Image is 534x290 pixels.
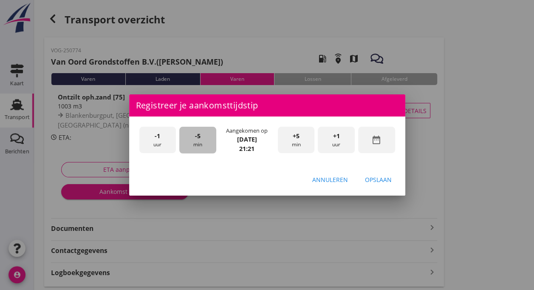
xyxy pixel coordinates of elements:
[239,145,254,153] strong: 21:21
[278,127,315,154] div: min
[333,131,340,141] span: +1
[129,94,405,117] div: Registreer je aankomsttijdstip
[237,135,257,143] strong: [DATE]
[305,172,355,187] button: Annuleren
[226,127,268,135] div: Aangekomen op
[195,131,201,141] span: -5
[139,127,176,154] div: uur
[155,131,160,141] span: -1
[318,127,355,154] div: uur
[371,135,381,145] i: date_range
[365,175,392,184] div: Opslaan
[358,172,398,187] button: Opslaan
[179,127,216,154] div: min
[293,131,299,141] span: +5
[312,175,348,184] div: Annuleren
